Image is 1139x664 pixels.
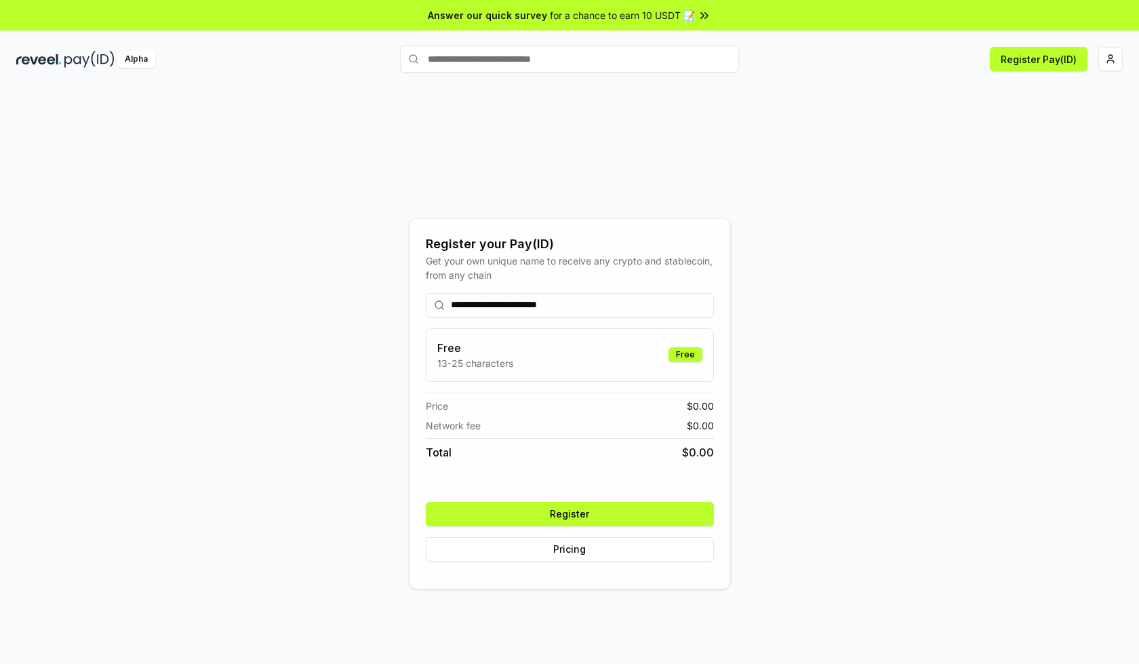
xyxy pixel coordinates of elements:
button: Pricing [426,537,714,562]
div: Get your own unique name to receive any crypto and stablecoin, from any chain [426,254,714,282]
div: Free [668,347,702,362]
h3: Free [437,340,513,356]
div: Alpha [117,51,155,68]
img: pay_id [64,51,115,68]
span: $ 0.00 [687,418,714,433]
div: Register your Pay(ID) [426,235,714,254]
span: Total [426,444,452,461]
button: Register [426,502,714,526]
span: for a chance to earn 10 USDT 📝 [550,8,695,22]
span: Price [426,399,448,413]
span: Network fee [426,418,481,433]
span: $ 0.00 [682,444,714,461]
span: Answer our quick survey [428,8,547,22]
span: $ 0.00 [687,399,714,413]
p: 13-25 characters [437,356,513,370]
button: Register Pay(ID) [990,47,1087,71]
img: reveel_dark [16,51,62,68]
